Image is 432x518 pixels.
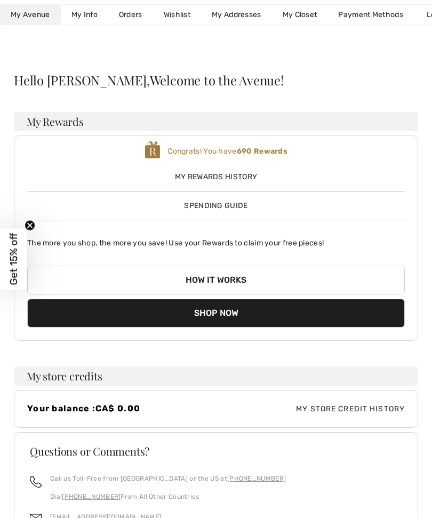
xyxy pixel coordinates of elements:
img: loyalty_logo_r.svg [145,140,161,160]
a: Orders [108,5,153,25]
a: Payment Methods [327,5,414,25]
span: My Avenue [11,9,50,20]
p: Dial From All Other Countries [50,492,286,501]
span: Spending Guide [184,201,247,210]
span: Welcome to the Avenue! [150,74,284,86]
p: The more you shop, the more you save! Use your Rewards to claim your free pieces! [27,229,405,249]
div: Hello [PERSON_NAME], [14,74,418,86]
span: Get 15% off [7,233,20,285]
a: My Info [61,5,108,25]
a: Wishlist [153,5,201,25]
h3: Questions or Comments? [30,446,402,457]
a: [PHONE_NUMBER] [62,493,121,500]
span: My Store Credit History [216,403,405,415]
h4: Your balance : [27,403,216,413]
button: Close teaser [25,220,35,230]
b: 690 Rewards [237,147,287,156]
a: [PHONE_NUMBER] [227,475,286,482]
a: My Closet [272,5,328,25]
h3: My Rewards [14,112,418,131]
button: Shop Now [27,299,405,328]
a: My Addresses [201,5,272,25]
p: Call us Toll-Free from [GEOGRAPHIC_DATA] or the US at [50,474,286,483]
span: CA$ 0.00 [95,403,140,413]
img: call [30,476,42,488]
span: My Rewards History [27,171,405,182]
h3: My store credits [14,366,418,386]
button: How it works [27,266,405,294]
span: Congrats! You have [167,147,287,156]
